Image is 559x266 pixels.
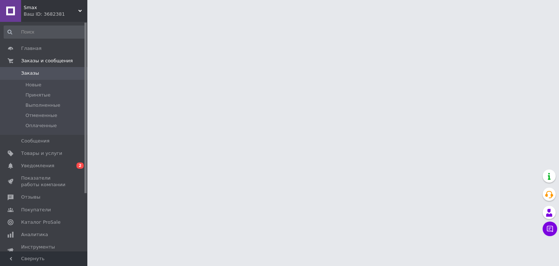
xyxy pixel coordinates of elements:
span: Уведомления [21,163,54,169]
span: Smax [24,4,78,11]
input: Поиск [4,26,86,39]
span: Сообщения [21,138,49,144]
button: Чат с покупателем [543,222,557,236]
span: Принятые [25,92,51,98]
span: Аналитика [21,231,48,238]
span: Товары и услуги [21,150,62,157]
span: Выполненные [25,102,60,109]
span: Оплаченные [25,122,57,129]
span: Отмененные [25,112,57,119]
span: Новые [25,82,41,88]
span: Инструменты вебмастера и SEO [21,244,67,257]
span: Покупатели [21,207,51,213]
span: Показатели работы компании [21,175,67,188]
div: Ваш ID: 3682381 [24,11,87,17]
span: 2 [76,163,84,169]
span: Главная [21,45,41,52]
span: Заказы [21,70,39,77]
span: Заказы и сообщения [21,58,73,64]
span: Каталог ProSale [21,219,60,226]
span: Отзывы [21,194,40,200]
